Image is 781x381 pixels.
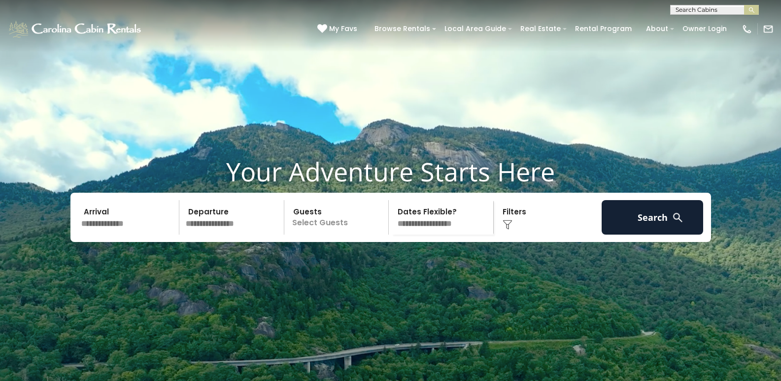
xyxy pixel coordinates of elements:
a: About [641,21,673,36]
img: filter--v1.png [503,220,512,230]
img: White-1-1-2.png [7,19,144,39]
img: search-regular-white.png [672,211,684,224]
p: Select Guests [287,200,389,235]
img: mail-regular-white.png [763,24,774,35]
span: My Favs [329,24,357,34]
a: My Favs [317,24,360,35]
button: Search [602,200,704,235]
a: Browse Rentals [370,21,435,36]
a: Local Area Guide [440,21,511,36]
a: Real Estate [515,21,566,36]
img: phone-regular-white.png [742,24,752,35]
a: Owner Login [678,21,732,36]
a: Rental Program [570,21,637,36]
h1: Your Adventure Starts Here [7,156,774,187]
